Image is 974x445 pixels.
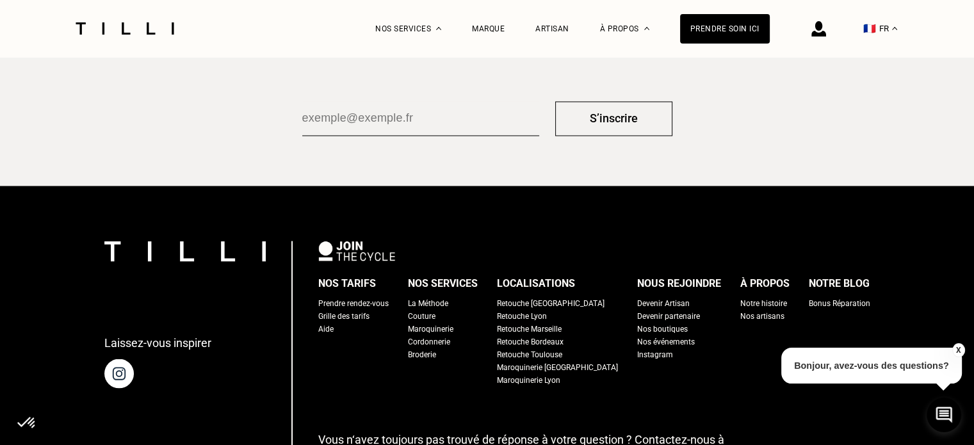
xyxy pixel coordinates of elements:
a: Retouche [GEOGRAPHIC_DATA] [497,296,605,309]
div: Notre blog [809,273,870,293]
a: Devenir Artisan [637,296,690,309]
button: S’inscrire [555,101,672,136]
a: Broderie [408,348,436,360]
a: Bonus Réparation [809,296,870,309]
div: Nos tarifs [318,273,376,293]
div: Nous rejoindre [637,273,721,293]
img: logo Join The Cycle [318,241,395,260]
img: page instagram de Tilli une retoucherie à domicile [104,359,134,388]
img: Logo du service de couturière Tilli [71,22,179,35]
a: Cordonnerie [408,335,450,348]
input: exemple@exemple.fr [302,101,539,136]
a: Devenir partenaire [637,309,700,322]
a: Nos artisans [740,309,784,322]
div: À propos [740,273,790,293]
button: X [952,343,964,357]
a: Retouche Bordeaux [497,335,564,348]
a: La Méthode [408,296,448,309]
a: Couture [408,309,435,322]
a: Retouche Toulouse [497,348,562,360]
p: Laissez-vous inspirer [104,336,211,349]
a: Marque [472,24,505,33]
a: Artisan [535,24,569,33]
a: Prendre rendez-vous [318,296,389,309]
a: Maroquinerie [GEOGRAPHIC_DATA] [497,360,618,373]
a: Aide [318,322,334,335]
a: Notre histoire [740,296,787,309]
div: Localisations [497,273,575,293]
img: icône connexion [811,21,826,36]
img: Menu déroulant [436,27,441,30]
span: 🇫🇷 [863,22,876,35]
img: menu déroulant [892,27,897,30]
a: Nos boutiques [637,322,688,335]
a: Instagram [637,348,673,360]
a: Retouche Lyon [497,309,547,322]
p: Bonjour, avez-vous des questions? [781,348,962,384]
a: Grille des tarifs [318,309,369,322]
img: logo Tilli [104,241,266,261]
a: Prendre soin ici [680,14,770,44]
a: Nos événements [637,335,695,348]
a: Maroquinerie [408,322,453,335]
a: Retouche Marseille [497,322,562,335]
a: Maroquinerie Lyon [497,373,560,386]
div: Nos services [408,273,478,293]
img: Menu déroulant à propos [644,27,649,30]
